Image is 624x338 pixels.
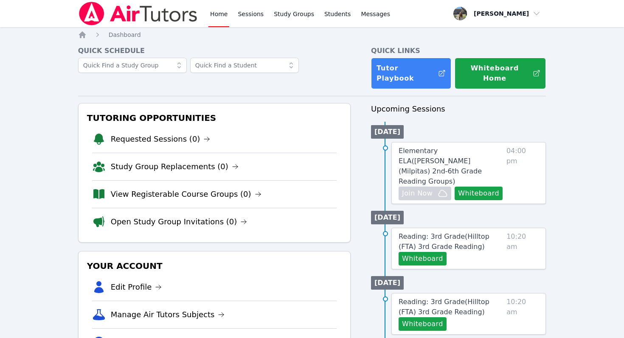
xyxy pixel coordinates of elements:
a: Study Group Replacements (0) [111,161,239,173]
span: Dashboard [109,31,141,38]
a: Tutor Playbook [371,58,451,89]
span: Reading: 3rd Grade ( Hilltop (FTA) 3rd Grade Reading ) [399,232,489,251]
span: 10:20 am [506,232,539,265]
a: Requested Sessions (0) [111,133,211,145]
button: Whiteboard Home [455,58,546,89]
li: [DATE] [371,211,404,224]
h3: Tutoring Opportunities [85,110,343,126]
span: Elementary ELA ( [PERSON_NAME] (Milpitas) 2nd-6th Grade Reading Groups ) [399,147,482,185]
span: Messages [361,10,390,18]
a: Reading: 3rd Grade(Hilltop (FTA) 3rd Grade Reading) [399,297,503,317]
a: Reading: 3rd Grade(Hilltop (FTA) 3rd Grade Reading) [399,232,503,252]
span: Reading: 3rd Grade ( Hilltop (FTA) 3rd Grade Reading ) [399,298,489,316]
nav: Breadcrumb [78,31,546,39]
a: Manage Air Tutors Subjects [111,309,225,321]
input: Quick Find a Student [190,58,299,73]
li: [DATE] [371,276,404,290]
h4: Quick Schedule [78,46,351,56]
span: Join Now [402,188,433,198]
input: Quick Find a Study Group [78,58,187,73]
img: Air Tutors [78,2,198,25]
a: View Registerable Course Groups (0) [111,188,261,200]
h3: Your Account [85,258,343,274]
li: [DATE] [371,125,404,139]
h4: Quick Links [371,46,546,56]
button: Whiteboard [399,252,447,265]
a: Edit Profile [111,281,162,293]
span: 04:00 pm [506,146,539,200]
a: Dashboard [109,31,141,39]
a: Open Study Group Invitations (0) [111,216,247,228]
button: Join Now [399,187,451,200]
button: Whiteboard [399,317,447,331]
a: Elementary ELA([PERSON_NAME] (Milpitas) 2nd-6th Grade Reading Groups) [399,146,503,187]
h3: Upcoming Sessions [371,103,546,115]
button: Whiteboard [455,187,503,200]
span: 10:20 am [506,297,539,331]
